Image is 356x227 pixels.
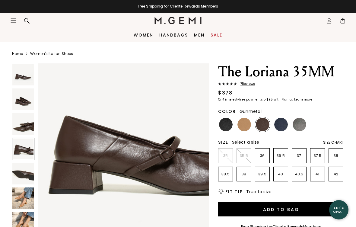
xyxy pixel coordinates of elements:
span: Gunmetal [240,108,262,114]
p: 35.5 [237,153,251,158]
h1: The Loriana 35MM [218,63,344,80]
klarna-placement-style-cta: Learn more [294,97,312,102]
img: The Loriana 35MM [12,64,34,85]
img: The Loriana 35MM [12,187,34,209]
klarna-placement-style-body: Or 4 interest-free payments of [218,97,266,102]
a: Handbags [159,33,188,37]
klarna-placement-style-body: with Klarna [274,97,293,102]
img: M.Gemi [154,17,202,24]
button: Add to Bag [218,202,344,216]
a: Sale [211,33,222,37]
klarna-placement-style-amount: $95 [266,97,273,102]
img: The Loriana 35MM [12,88,34,110]
p: 37 [292,153,306,158]
span: Select a size [232,139,259,145]
p: 40 [274,172,288,177]
p: 36 [255,153,269,158]
span: 7 Review s [237,82,255,86]
p: 38.5 [218,172,233,177]
p: 41 [310,172,325,177]
img: Gunmetal [293,118,306,131]
div: $378 [218,89,232,97]
a: Learn more [294,98,312,101]
button: Open site menu [10,18,16,24]
div: Let's Chat [329,206,348,213]
span: True to size [246,189,272,195]
p: 38 [329,153,343,158]
p: 39 [237,172,251,177]
a: Women's Italian Shoes [30,51,73,56]
p: 39.5 [255,172,269,177]
img: Black [219,118,233,131]
a: 7Reviews [218,82,344,87]
h2: Size [218,140,228,145]
a: Men [194,33,205,37]
p: 35 [218,153,233,158]
div: Size Chart [323,140,344,145]
h2: Color [218,109,236,114]
img: The Loriana 35MM [12,163,34,184]
img: Chocolate [256,118,269,131]
a: Home [12,51,23,56]
img: Light Tan [237,118,251,131]
p: 42 [329,172,343,177]
a: Women [134,33,153,37]
span: 0 [340,19,346,25]
img: Navy [274,118,288,131]
h2: Fit Tip [225,189,243,194]
img: The Loriana 35MM [12,113,34,135]
p: 37.5 [310,153,325,158]
p: 40.5 [292,172,306,177]
p: 36.5 [274,153,288,158]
